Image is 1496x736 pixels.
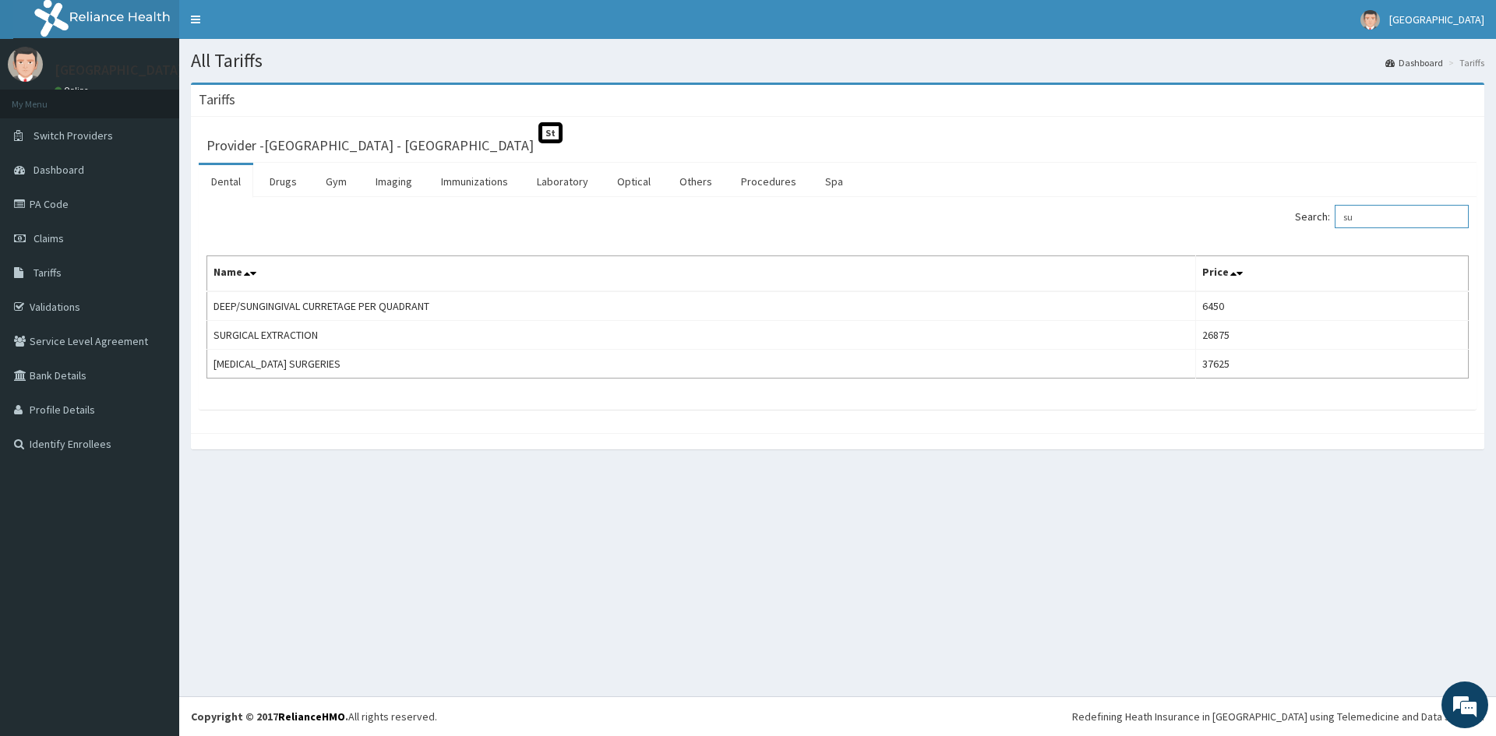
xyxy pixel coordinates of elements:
th: Name [207,256,1196,292]
img: d_794563401_company_1708531726252_794563401 [29,78,63,117]
footer: All rights reserved. [179,696,1496,736]
div: Minimize live chat window [256,8,293,45]
input: Search: [1335,205,1469,228]
a: Others [667,165,725,198]
a: Drugs [257,165,309,198]
td: [MEDICAL_DATA] SURGERIES [207,350,1196,379]
img: User Image [8,47,43,82]
td: 26875 [1196,321,1469,350]
a: Procedures [729,165,809,198]
td: 37625 [1196,350,1469,379]
h3: Provider - [GEOGRAPHIC_DATA] - [GEOGRAPHIC_DATA] [206,139,534,153]
h1: All Tariffs [191,51,1484,71]
span: St [538,122,563,143]
span: Claims [34,231,64,245]
a: Optical [605,165,663,198]
div: Redefining Heath Insurance in [GEOGRAPHIC_DATA] using Telemedicine and Data Science! [1072,709,1484,724]
a: RelianceHMO [278,710,345,724]
td: SURGICAL EXTRACTION [207,321,1196,350]
a: Imaging [363,165,425,198]
a: Gym [313,165,359,198]
a: Spa [813,165,856,198]
strong: Copyright © 2017 . [191,710,348,724]
a: Laboratory [524,165,601,198]
img: User Image [1360,10,1380,30]
a: Dashboard [1385,56,1443,69]
a: Dental [199,165,253,198]
td: 6450 [1196,291,1469,321]
th: Price [1196,256,1469,292]
textarea: Type your message and hit 'Enter' [8,425,297,480]
div: Chat with us now [81,87,262,107]
span: [GEOGRAPHIC_DATA] [1389,12,1484,26]
td: DEEP/SUNGINGIVAL CURRETAGE PER QUADRANT [207,291,1196,321]
a: Online [55,85,92,96]
li: Tariffs [1445,56,1484,69]
h3: Tariffs [199,93,235,107]
span: Switch Providers [34,129,113,143]
a: Immunizations [429,165,520,198]
label: Search: [1295,205,1469,228]
span: Tariffs [34,266,62,280]
p: [GEOGRAPHIC_DATA] [55,63,183,77]
span: We're online! [90,196,215,354]
span: Dashboard [34,163,84,177]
